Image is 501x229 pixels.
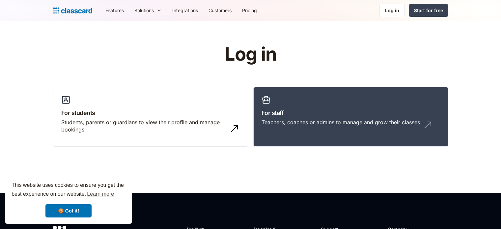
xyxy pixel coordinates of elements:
[414,7,443,14] div: Start for free
[129,3,167,18] div: Solutions
[385,7,399,14] div: Log in
[253,87,448,147] a: For staffTeachers, coaches or admins to manage and grow their classes
[61,119,227,133] div: Students, parents or guardians to view their profile and manage bookings
[379,4,405,17] a: Log in
[53,87,248,147] a: For studentsStudents, parents or guardians to view their profile and manage bookings
[12,181,125,199] span: This website uses cookies to ensure you get the best experience on our website.
[203,3,237,18] a: Customers
[167,3,203,18] a: Integrations
[53,6,92,15] a: Logo
[134,7,154,14] div: Solutions
[86,189,115,199] a: learn more about cookies
[5,175,132,224] div: cookieconsent
[262,108,440,117] h3: For staff
[409,4,448,17] a: Start for free
[61,108,240,117] h3: For students
[45,204,92,217] a: dismiss cookie message
[262,119,420,126] div: Teachers, coaches or admins to manage and grow their classes
[146,44,355,65] h1: Log in
[237,3,262,18] a: Pricing
[100,3,129,18] a: Features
